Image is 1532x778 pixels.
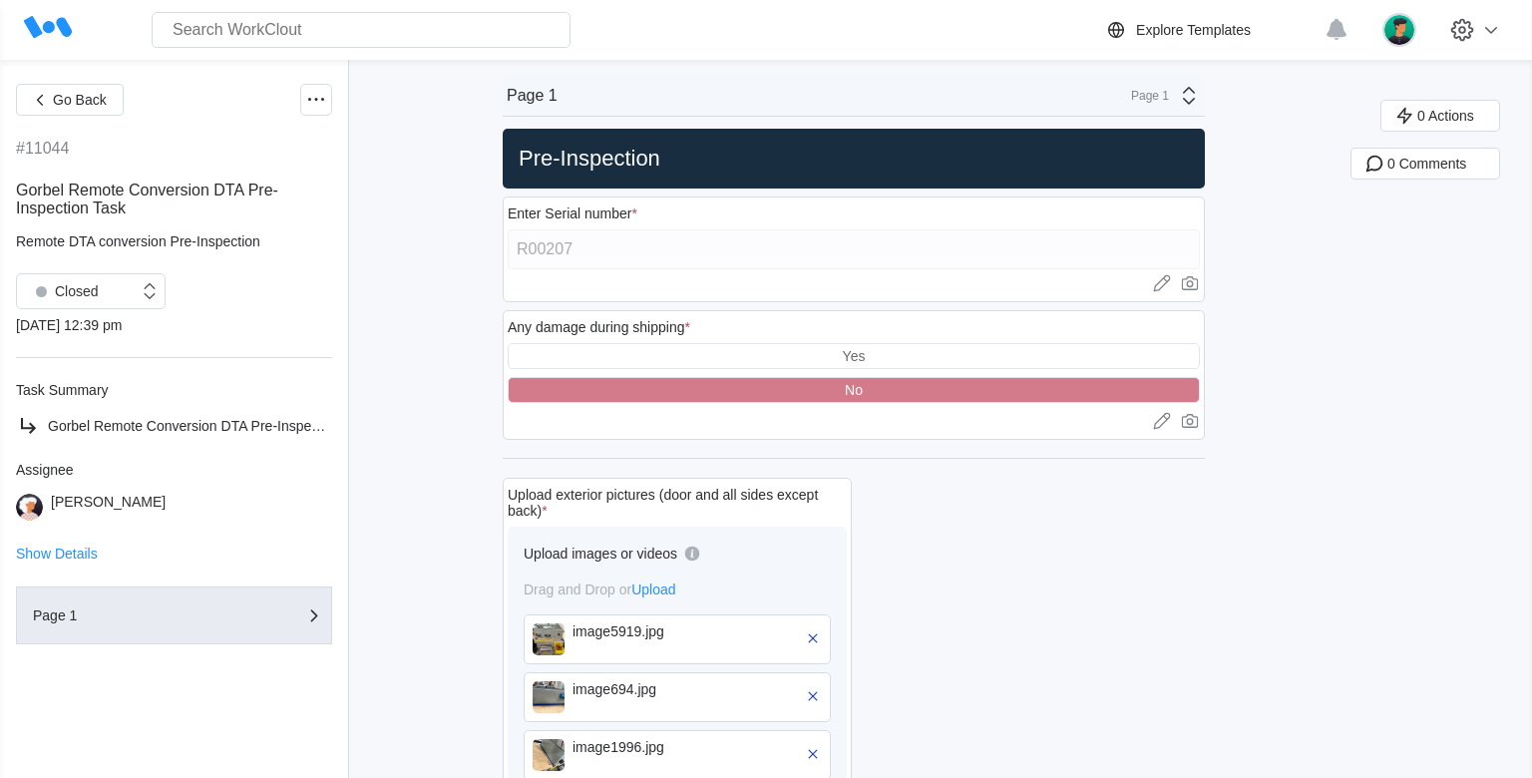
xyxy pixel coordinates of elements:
div: Remote DTA conversion Pre-Inspection [16,233,332,249]
img: user-4.png [16,494,43,521]
div: Upload exterior pictures (door and all sides except back) [508,487,847,519]
div: Closed [27,277,99,305]
h2: Pre-Inspection [511,145,1197,173]
div: Any damage during shipping [508,319,690,335]
div: Page 1 [507,87,558,105]
span: 0 Comments [1387,157,1466,171]
button: Page 1 [16,586,332,644]
button: Go Back [16,84,124,116]
div: image694.jpg [573,681,802,697]
button: 0 Comments [1350,148,1500,180]
div: No [845,382,863,398]
button: Show Details [16,547,98,561]
div: Page 1 [1119,89,1169,103]
div: #11044 [16,140,69,158]
span: Go Back [53,93,107,107]
div: [DATE] 12:39 pm [16,317,332,333]
div: [PERSON_NAME] [51,494,166,521]
div: image1996.jpg [573,739,802,755]
div: Task Summary [16,382,332,398]
input: Search WorkClout [152,12,571,48]
div: image5919.jpg [573,623,802,639]
img: image1996.jpg [533,739,565,771]
div: Enter Serial number [508,205,637,221]
div: Page 1 [33,608,232,622]
div: Explore Templates [1136,22,1251,38]
img: image694.jpg [533,681,565,713]
button: 0 Actions [1380,100,1500,132]
div: Yes [843,348,866,364]
span: Gorbel Remote Conversion DTA Pre-Inspection Task [48,418,373,434]
img: image5919.jpg [533,623,565,655]
span: 0 Actions [1417,109,1474,123]
div: Upload images or videos [524,546,677,562]
a: Explore Templates [1104,18,1315,42]
span: Drag and Drop or [524,582,676,597]
span: Gorbel Remote Conversion DTA Pre-Inspection Task [16,182,278,216]
img: user.png [1382,13,1416,47]
a: Gorbel Remote Conversion DTA Pre-Inspection Task [16,414,332,438]
div: Assignee [16,462,332,478]
input: Type here... [508,229,1200,269]
span: Upload [631,582,675,597]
